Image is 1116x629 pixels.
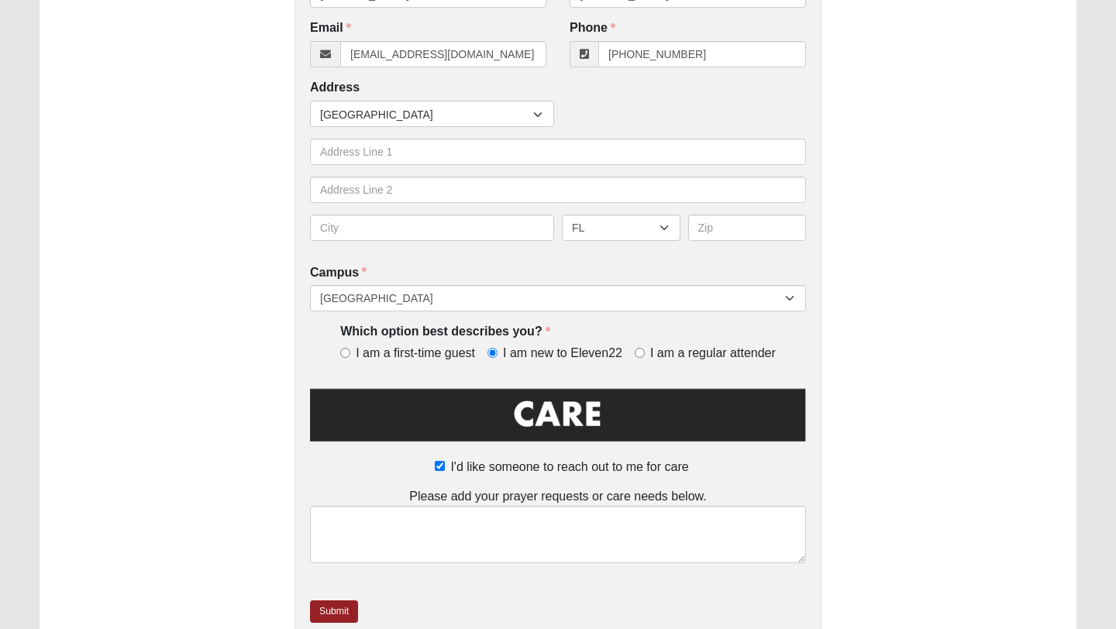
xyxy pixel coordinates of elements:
[310,600,358,623] a: Submit
[310,177,806,203] input: Address Line 2
[310,215,554,241] input: City
[650,345,776,363] span: I am a regular attender
[340,348,350,358] input: I am a first-time guest
[340,323,549,341] label: Which option best describes you?
[503,345,622,363] span: I am new to Eleven22
[688,215,807,241] input: Zip
[570,19,615,37] label: Phone
[310,487,806,563] div: Please add your prayer requests or care needs below.
[310,264,367,282] label: Campus
[310,79,360,97] label: Address
[435,461,445,471] input: I'd like someone to reach out to me for care
[310,19,351,37] label: Email
[320,101,533,128] span: [GEOGRAPHIC_DATA]
[356,345,475,363] span: I am a first-time guest
[310,385,806,455] img: Care.png
[310,139,806,165] input: Address Line 1
[487,348,498,358] input: I am new to Eleven22
[635,348,645,358] input: I am a regular attender
[450,460,688,473] span: I'd like someone to reach out to me for care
